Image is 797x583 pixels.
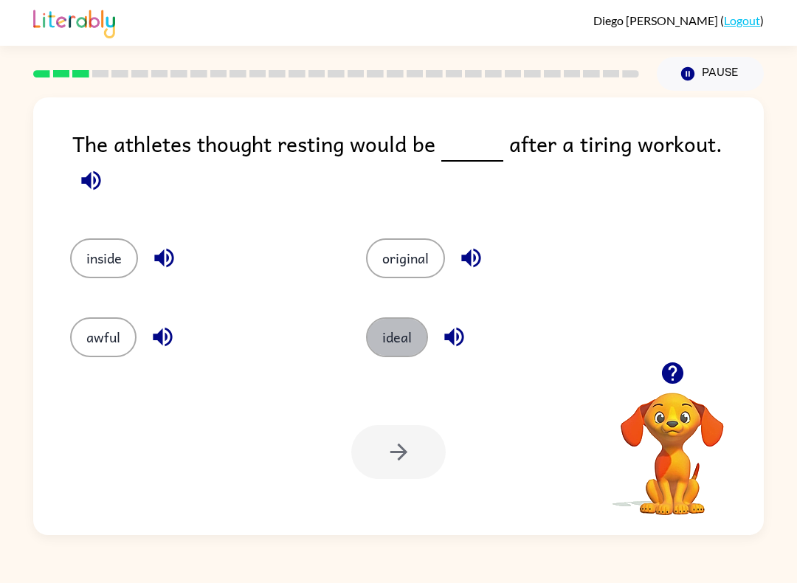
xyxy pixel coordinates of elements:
button: Pause [657,57,764,91]
span: Diego [PERSON_NAME] [593,13,720,27]
button: awful [70,317,137,357]
img: Literably [33,6,115,38]
div: The athletes thought resting would be after a tiring workout. [72,127,764,209]
button: original [366,238,445,278]
video: Your browser must support playing .mp4 files to use Literably. Please try using another browser. [598,370,746,517]
a: Logout [724,13,760,27]
button: ideal [366,317,428,357]
div: ( ) [593,13,764,27]
button: inside [70,238,138,278]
